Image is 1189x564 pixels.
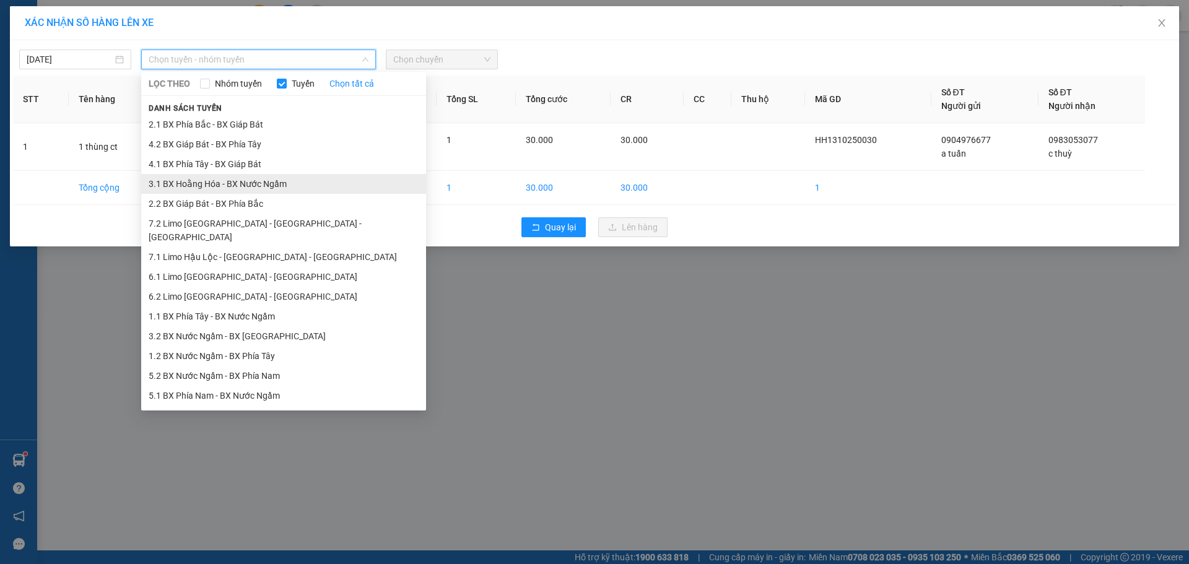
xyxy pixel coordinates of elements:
a: Chọn tất cả [329,77,374,90]
span: XÁC NHẬN SỐ HÀNG LÊN XE [25,17,154,28]
button: uploadLên hàng [598,217,668,237]
span: 0904976677 [941,135,991,145]
td: 1 [13,123,69,171]
li: 5.2 BX Nước Ngầm - BX Phía Nam [141,366,426,386]
span: Chọn tuyến - nhóm tuyến [149,50,368,69]
li: 2.1 BX Phía Bắc - BX Giáp Bát [141,115,426,134]
button: rollbackQuay lại [521,217,586,237]
li: 7.2 Limo [GEOGRAPHIC_DATA] - [GEOGRAPHIC_DATA] - [GEOGRAPHIC_DATA] [141,214,426,247]
th: Tên hàng [69,76,162,123]
td: 1 [805,171,931,205]
span: rollback [531,223,540,233]
input: 13/10/2025 [27,53,113,66]
li: 7.1 Limo Hậu Lộc - [GEOGRAPHIC_DATA] - [GEOGRAPHIC_DATA] [141,247,426,267]
span: Nhóm tuyến [210,77,267,90]
th: CR [611,76,683,123]
td: 1 [437,171,516,205]
span: c thuỳ [1048,149,1072,158]
th: Tổng SL [437,76,516,123]
span: Chọn chuyến [393,50,490,69]
span: 30.000 [621,135,648,145]
span: 30.000 [526,135,553,145]
span: a tuấn [941,149,966,158]
td: 30.000 [516,171,611,205]
span: 0983053077 [1048,135,1098,145]
th: STT [13,76,69,123]
span: Danh sách tuyến [141,103,230,114]
span: down [362,56,369,63]
th: Tổng cước [516,76,611,123]
span: Người nhận [1048,101,1095,111]
li: 1.2 BX Nước Ngầm - BX Phía Tây [141,346,426,366]
span: HH1310250030 [815,135,877,145]
span: Người gửi [941,101,981,111]
td: Tổng cộng [69,171,162,205]
li: 2.2 BX Giáp Bát - BX Phía Bắc [141,194,426,214]
li: 1.1 BX Phía Tây - BX Nước Ngầm [141,306,426,326]
th: Thu hộ [731,76,805,123]
span: LỌC THEO [149,77,190,90]
span: Số ĐT [941,87,965,97]
li: 3.2 BX Nước Ngầm - BX [GEOGRAPHIC_DATA] [141,326,426,346]
th: Mã GD [805,76,931,123]
span: Quay lại [545,220,576,234]
button: Close [1144,6,1179,41]
th: CC [684,76,731,123]
li: 5.1 BX Phía Nam - BX Nước Ngầm [141,386,426,406]
li: 3.1 BX Hoằng Hóa - BX Nước Ngầm [141,174,426,194]
li: 4.2 BX Giáp Bát - BX Phía Tây [141,134,426,154]
span: close [1157,18,1167,28]
span: Tuyến [287,77,320,90]
td: 1 thùng ct [69,123,162,171]
span: 1 [446,135,451,145]
li: 6.2 Limo [GEOGRAPHIC_DATA] - [GEOGRAPHIC_DATA] [141,287,426,306]
li: 6.1 Limo [GEOGRAPHIC_DATA] - [GEOGRAPHIC_DATA] [141,267,426,287]
td: 30.000 [611,171,683,205]
li: 4.1 BX Phía Tây - BX Giáp Bát [141,154,426,174]
span: Số ĐT [1048,87,1072,97]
